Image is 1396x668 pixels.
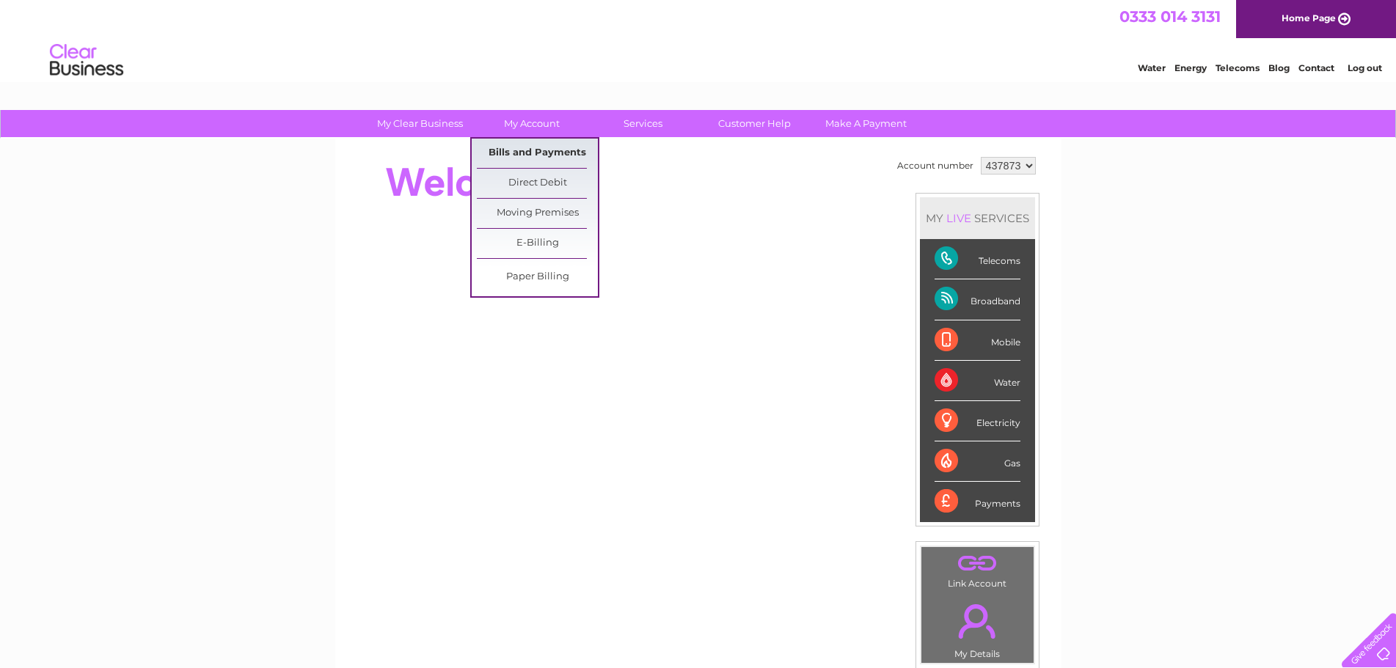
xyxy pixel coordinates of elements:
[477,229,598,258] a: E-Billing
[359,110,480,137] a: My Clear Business
[925,551,1030,576] a: .
[471,110,592,137] a: My Account
[1268,62,1290,73] a: Blog
[49,38,124,83] img: logo.png
[893,153,977,178] td: Account number
[582,110,704,137] a: Services
[935,482,1020,521] div: Payments
[935,239,1020,279] div: Telecoms
[935,361,1020,401] div: Water
[1298,62,1334,73] a: Contact
[477,169,598,198] a: Direct Debit
[925,595,1030,647] a: .
[805,110,927,137] a: Make A Payment
[1216,62,1260,73] a: Telecoms
[943,211,974,225] div: LIVE
[1138,62,1166,73] a: Water
[935,401,1020,441] div: Electricity
[921,592,1034,664] td: My Details
[1174,62,1207,73] a: Energy
[935,320,1020,361] div: Mobile
[1348,62,1382,73] a: Log out
[935,279,1020,320] div: Broadband
[477,199,598,228] a: Moving Premises
[921,546,1034,592] td: Link Account
[477,139,598,168] a: Bills and Payments
[477,263,598,292] a: Paper Billing
[352,8,1045,71] div: Clear Business is a trading name of Verastar Limited (registered in [GEOGRAPHIC_DATA] No. 3667643...
[935,441,1020,482] div: Gas
[920,197,1035,239] div: MY SERVICES
[1119,7,1221,26] a: 0333 014 3131
[694,110,815,137] a: Customer Help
